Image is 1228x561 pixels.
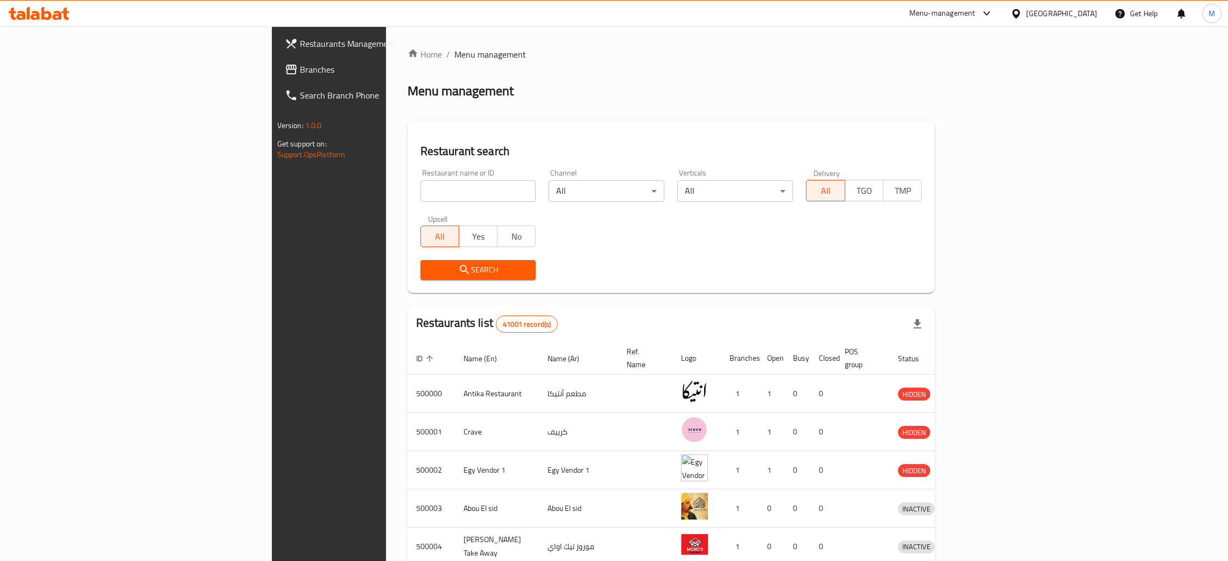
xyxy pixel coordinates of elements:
td: 0 [784,451,810,489]
td: Egy Vendor 1 [539,451,618,489]
span: HIDDEN [898,426,930,439]
div: Menu-management [909,7,976,20]
td: 1 [721,413,759,451]
span: No [502,229,531,244]
td: Egy Vendor 1 [455,451,539,489]
img: Crave [681,416,708,443]
span: Search Branch Phone [300,89,468,102]
th: Branches [721,342,759,375]
div: Total records count [496,315,558,333]
td: Crave [455,413,539,451]
span: Version: [277,118,304,132]
input: Search for restaurant name or ID.. [420,180,536,202]
div: Export file [904,311,930,337]
td: Antika Restaurant [455,375,539,413]
label: Upsell [428,215,448,222]
th: Busy [784,342,810,375]
span: Search [429,263,528,277]
button: All [420,226,459,247]
span: M [1209,8,1215,19]
div: HIDDEN [898,464,930,477]
img: Moro's Take Away [681,531,708,558]
span: All [811,183,840,199]
td: كرييف [539,413,618,451]
img: Egy Vendor 1 [681,454,708,481]
td: 0 [810,489,836,528]
td: 0 [810,413,836,451]
span: Name (Ar) [548,352,593,365]
button: TGO [845,180,883,201]
a: Branches [276,57,477,82]
a: Restaurants Management [276,31,477,57]
button: Yes [459,226,497,247]
span: Menu management [454,48,526,61]
img: Abou El sid [681,493,708,520]
td: Abou El sid [539,489,618,528]
span: Restaurants Management [300,37,468,50]
td: 1 [759,413,784,451]
a: Support.OpsPlatform [277,148,346,162]
span: Branches [300,63,468,76]
td: 1 [759,375,784,413]
h2: Restaurant search [420,143,922,159]
button: All [806,180,845,201]
span: INACTIVE [898,503,935,515]
div: INACTIVE [898,502,935,515]
img: Antika Restaurant [681,378,708,405]
div: All [549,180,664,202]
span: ID [416,352,437,365]
span: HIDDEN [898,465,930,477]
button: No [497,226,536,247]
label: Delivery [813,169,840,177]
td: 0 [810,375,836,413]
td: 1 [721,375,759,413]
span: Get support on: [277,137,327,151]
span: Status [898,352,933,365]
h2: Restaurants list [416,315,558,333]
span: Name (En) [464,352,511,365]
nav: breadcrumb [408,48,935,61]
span: 1.0.0 [305,118,322,132]
th: Logo [672,342,721,375]
div: All [677,180,793,202]
td: 0 [810,451,836,489]
span: TMP [888,183,917,199]
span: 41001 record(s) [496,319,557,329]
button: TMP [883,180,922,201]
td: 0 [784,489,810,528]
td: 0 [759,489,784,528]
h2: Menu management [408,82,514,100]
td: مطعم أنتيكا [539,375,618,413]
a: Search Branch Phone [276,82,477,108]
th: Closed [810,342,836,375]
span: All [425,229,455,244]
td: 1 [759,451,784,489]
td: 1 [721,489,759,528]
button: Search [420,260,536,280]
th: Open [759,342,784,375]
span: Ref. Name [627,345,659,371]
td: Abou El sid [455,489,539,528]
td: 1 [721,451,759,489]
div: [GEOGRAPHIC_DATA] [1026,8,1097,19]
td: 0 [784,375,810,413]
span: TGO [850,183,879,199]
td: 0 [784,413,810,451]
span: INACTIVE [898,541,935,553]
span: HIDDEN [898,388,930,401]
span: POS group [845,345,876,371]
span: Yes [464,229,493,244]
